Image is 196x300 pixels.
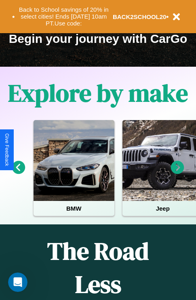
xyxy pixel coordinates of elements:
h1: Explore by make [8,76,188,110]
div: Give Feedback [4,133,10,166]
h4: BMW [34,201,114,216]
b: BACK2SCHOOL20 [113,13,166,20]
button: Back to School savings of 20% in select cities! Ends [DATE] 10am PT.Use code: [15,4,113,29]
iframe: Intercom live chat [8,273,27,292]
